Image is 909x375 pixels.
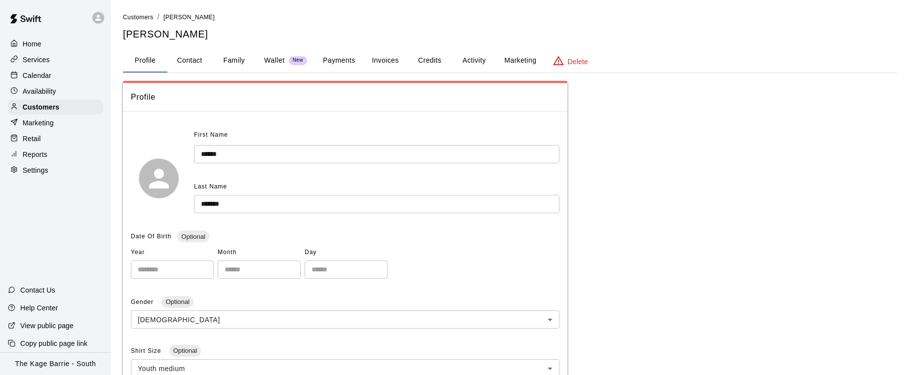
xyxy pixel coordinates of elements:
a: Home [8,37,103,51]
button: Activity [452,49,496,73]
span: Optional [177,233,209,240]
p: Customers [23,102,59,112]
p: Availability [23,86,56,96]
button: Marketing [496,49,544,73]
p: Wallet [264,55,285,66]
button: Profile [123,49,167,73]
a: Availability [8,84,103,99]
p: Calendar [23,71,51,80]
a: Settings [8,163,103,178]
a: Reports [8,147,103,162]
h5: [PERSON_NAME] [123,28,897,41]
span: Last Name [194,183,227,190]
span: [PERSON_NAME] [163,14,215,21]
span: Shirt Size [131,347,163,354]
a: Services [8,52,103,67]
a: Customers [8,100,103,114]
span: New [289,57,307,64]
p: Marketing [23,118,54,128]
p: Services [23,55,50,65]
button: Payments [315,49,363,73]
div: basic tabs example [123,49,897,73]
span: Customers [123,14,154,21]
li: / [158,12,159,22]
button: Credits [407,49,452,73]
span: Profile [131,91,559,104]
a: Marketing [8,115,103,130]
p: Delete [568,57,588,67]
p: Copy public page link [20,338,87,348]
a: Customers [123,13,154,21]
p: View public page [20,321,74,331]
div: [DEMOGRAPHIC_DATA] [131,310,559,329]
p: Reports [23,150,47,159]
span: First Name [194,127,228,143]
span: Optional [161,298,193,305]
nav: breadcrumb [123,12,897,23]
button: Family [212,49,256,73]
span: Year [131,245,214,261]
span: Gender [131,299,156,305]
p: Home [23,39,41,49]
span: Month [218,245,301,261]
p: Help Center [20,303,58,313]
a: Calendar [8,68,103,83]
button: Contact [167,49,212,73]
button: Invoices [363,49,407,73]
p: The Kage Barrie - South [15,359,96,369]
a: Retail [8,131,103,146]
p: Contact Us [20,285,55,295]
p: Settings [23,165,48,175]
p: Retail [23,134,41,144]
span: Day [305,245,388,261]
span: Date Of Birth [131,233,171,240]
span: Optional [169,347,201,354]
